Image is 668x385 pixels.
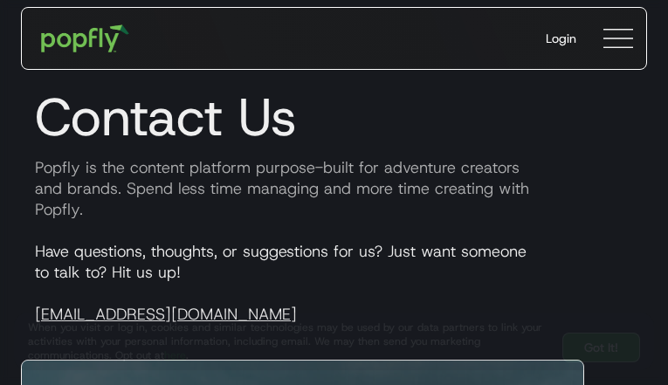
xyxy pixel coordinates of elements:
[546,30,576,47] div: Login
[29,12,141,65] a: home
[532,16,590,61] a: Login
[164,348,186,362] a: here
[562,333,640,362] a: Got It!
[21,86,647,148] h1: Contact Us
[21,241,647,325] p: Have questions, thoughts, or suggestions for us? Just want someone to talk to? Hit us up!
[35,304,297,325] a: [EMAIL_ADDRESS][DOMAIN_NAME]
[21,157,647,220] p: Popfly is the content platform purpose-built for adventure creators and brands. Spend less time m...
[28,320,548,362] div: When you visit or log in, cookies and similar technologies may be used by our data partners to li...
